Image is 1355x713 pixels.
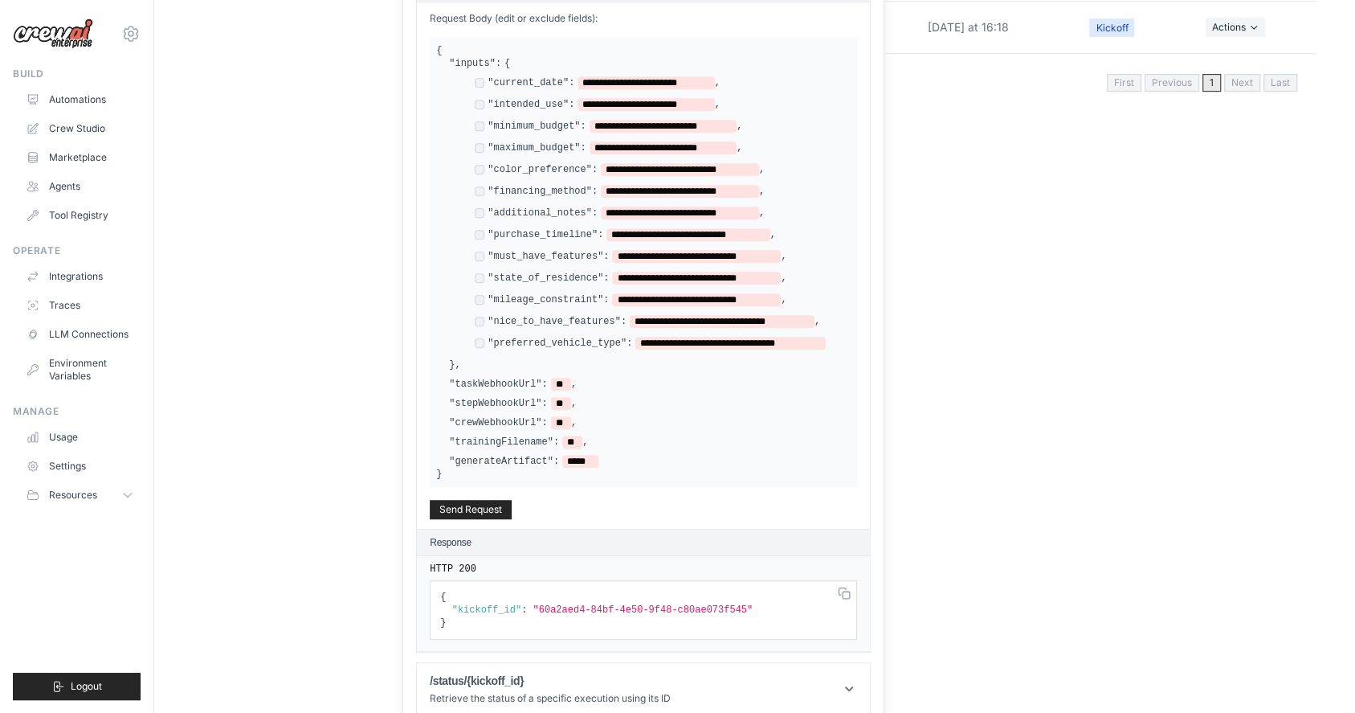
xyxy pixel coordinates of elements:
[781,250,786,263] span: ,
[488,207,598,219] label: "additional_notes":
[449,416,547,429] label: "crewWebhookUrl":
[488,120,586,133] label: "minimum_budget":
[19,174,141,199] a: Agents
[781,293,786,306] span: ,
[19,424,141,450] a: Usage
[488,98,574,111] label: "intended_use":
[1107,74,1141,92] span: First
[449,57,501,70] label: "inputs":
[582,436,588,449] span: ,
[488,293,609,306] label: "mileage_constraint":
[1263,74,1297,92] span: Last
[19,145,141,170] a: Marketplace
[488,185,598,198] label: "financing_method":
[488,272,609,285] label: "state_of_residence":
[1145,74,1199,92] span: Previous
[571,416,577,429] span: ,
[1206,18,1265,37] button: Actions for execution
[19,322,141,347] a: LLM Connections
[521,604,527,616] span: :
[449,436,559,449] label: "trainingFilename":
[488,337,632,350] label: "preferred_vehicle_type":
[430,536,471,549] h2: Response
[13,18,93,49] img: Logo
[737,141,742,154] span: ,
[770,228,776,241] span: ,
[488,250,609,263] label: "must_have_features":
[455,359,460,371] span: ,
[759,163,765,176] span: ,
[19,293,141,318] a: Traces
[13,673,141,700] button: Logout
[19,87,141,113] a: Automations
[1202,74,1221,92] span: 1
[430,563,857,576] pre: HTTP 200
[449,378,547,391] label: "taskWebhookUrl":
[1089,18,1134,37] span: Kickoff
[49,489,97,502] span: Resources
[19,116,141,141] a: Crew Studio
[19,482,141,508] button: Resources
[927,20,1008,34] time: August 23, 2025 at 16:18 PDT
[781,272,786,285] span: ,
[19,350,141,389] a: Environment Variables
[430,12,857,25] label: Request Body (edit or exclude fields):
[19,264,141,289] a: Integrations
[737,120,742,133] span: ,
[436,469,442,480] span: }
[13,244,141,257] div: Operate
[488,163,598,176] label: "color_preference":
[449,359,455,371] span: }
[449,455,559,468] label: "generateArtifact":
[759,207,765,219] span: ,
[13,405,141,418] div: Manage
[488,141,586,154] label: "maximum_budget":
[440,592,446,603] span: {
[449,397,547,410] label: "stepWebhookUrl":
[715,76,720,89] span: ,
[71,680,102,693] span: Logout
[488,315,626,328] label: "nice_to_have_features":
[452,604,521,616] span: "kickoff_id"
[430,673,671,689] h1: /status/{kickoff_id}
[19,453,141,479] a: Settings
[19,203,141,228] a: Tool Registry
[488,228,603,241] label: "purchase_timeline":
[571,397,577,410] span: ,
[571,378,577,391] span: ,
[759,185,765,198] span: ,
[1107,74,1297,92] nav: Pagination
[430,500,512,519] button: Send Request
[814,315,820,328] span: ,
[488,76,574,89] label: "current_date":
[436,45,442,56] span: {
[1224,74,1260,92] span: Next
[715,98,720,111] span: ,
[430,692,671,705] p: Retrieve the status of a specific execution using its ID
[440,617,446,629] span: }
[13,68,141,80] div: Build
[504,57,510,70] span: {
[533,604,753,616] span: "60a2aed4-84bf-4e50-9f48-c80ae073f545"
